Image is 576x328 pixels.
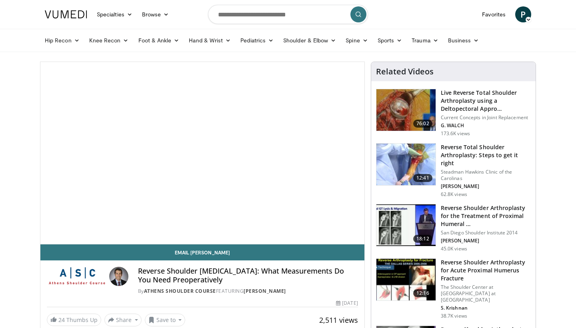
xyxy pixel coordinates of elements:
p: 38.7K views [441,313,467,319]
a: [PERSON_NAME] [244,288,286,294]
a: 12:16 Reverse Shoulder Arthroplasty for Acute Proximal Humerus Fracture The Shoulder Center at [G... [376,258,531,319]
button: Share [104,314,142,326]
p: S. Krishnan [441,305,531,311]
div: By FEATURING [138,288,358,295]
p: San Diego Shoulder Institute 2014 [441,230,531,236]
h4: Related Videos [376,67,434,76]
div: [DATE] [336,300,358,307]
p: Steadman Hawkins Clinic of the Carolinas [441,169,531,182]
span: 24 [58,316,65,324]
img: butch_reverse_arthroplasty_3.png.150x105_q85_crop-smart_upscale.jpg [376,259,436,300]
a: Specialties [92,6,137,22]
img: 684033_3.png.150x105_q85_crop-smart_upscale.jpg [376,89,436,131]
a: Favorites [477,6,510,22]
input: Search topics, interventions [208,5,368,24]
a: Spine [341,32,372,48]
img: VuMedi Logo [45,10,87,18]
a: 18:12 Reverse Shoulder Arthroplasty for the Treatment of Proximal Humeral … San Diego Shoulder In... [376,204,531,252]
img: Athens Shoulder Course [47,267,106,286]
span: 12:41 [413,174,432,182]
p: 62.8K views [441,191,467,198]
a: P [515,6,531,22]
button: Save to [145,314,186,326]
span: 76:02 [413,120,432,128]
p: The Shoulder Center at [GEOGRAPHIC_DATA] at [GEOGRAPHIC_DATA] [441,284,531,303]
video-js: Video Player [40,62,364,244]
a: Email [PERSON_NAME] [40,244,364,260]
span: 18:12 [413,235,432,243]
img: 326034_0000_1.png.150x105_q85_crop-smart_upscale.jpg [376,144,436,185]
a: 76:02 Live Reverse Total Shoulder Arthroplasty using a Deltopectoral Appro… Current Concepts in J... [376,89,531,137]
img: Q2xRg7exoPLTwO8X4xMDoxOjA4MTsiGN.150x105_q85_crop-smart_upscale.jpg [376,204,436,246]
p: Current Concepts in Joint Replacement [441,114,531,121]
p: 173.6K views [441,130,470,137]
a: Pediatrics [236,32,278,48]
a: Knee Recon [84,32,134,48]
a: 24 Thumbs Up [47,314,101,326]
a: Hip Recon [40,32,84,48]
a: Sports [373,32,407,48]
p: G. WALCH [441,122,531,129]
p: [PERSON_NAME] [441,238,531,244]
a: Trauma [407,32,443,48]
a: Hand & Wrist [184,32,236,48]
a: Foot & Ankle [134,32,184,48]
a: Business [443,32,484,48]
h3: Live Reverse Total Shoulder Arthroplasty using a Deltopectoral Appro… [441,89,531,113]
a: Shoulder & Elbow [278,32,341,48]
p: 45.0K views [441,246,467,252]
h3: Reverse Shoulder Arthroplasty for the Treatment of Proximal Humeral … [441,204,531,228]
a: 12:41 Reverse Total Shoulder Arthroplasty: Steps to get it right Steadman Hawkins Clinic of the C... [376,143,531,198]
img: Avatar [109,267,128,286]
h3: Reverse Shoulder Arthroplasty for Acute Proximal Humerus Fracture [441,258,531,282]
span: 12:16 [413,289,432,297]
h3: Reverse Total Shoulder Arthroplasty: Steps to get it right [441,143,531,167]
h4: Reverse Shoulder [MEDICAL_DATA]: What Measurements Do You Need Preoperatively [138,267,358,284]
a: Athens Shoulder Course [144,288,216,294]
p: [PERSON_NAME] [441,183,531,190]
span: 2,511 views [319,315,358,325]
a: Browse [137,6,174,22]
